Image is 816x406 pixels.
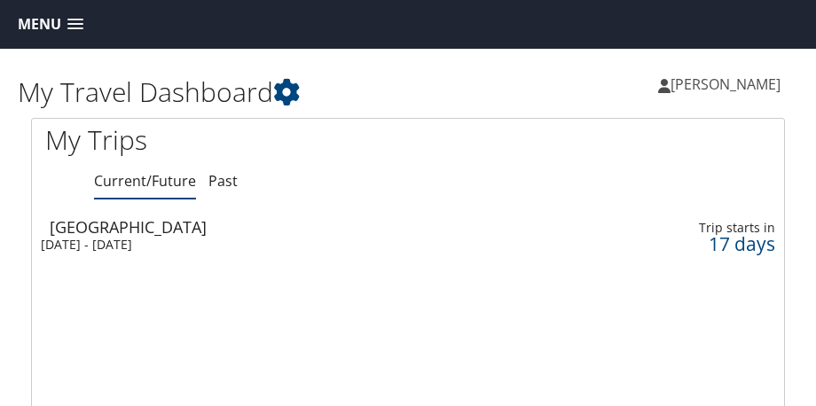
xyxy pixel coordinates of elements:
h1: My Trips [45,121,395,159]
div: Trip starts in [615,220,775,236]
div: 17 days [615,236,775,252]
span: Menu [18,16,61,33]
div: [GEOGRAPHIC_DATA] [50,219,530,235]
a: Past [208,171,238,191]
a: Menu [9,10,92,39]
div: [DATE] - [DATE] [41,237,521,253]
span: [PERSON_NAME] [671,74,781,94]
a: Current/Future [94,171,196,191]
h1: My Travel Dashboard [18,74,408,111]
a: [PERSON_NAME] [658,58,798,111]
